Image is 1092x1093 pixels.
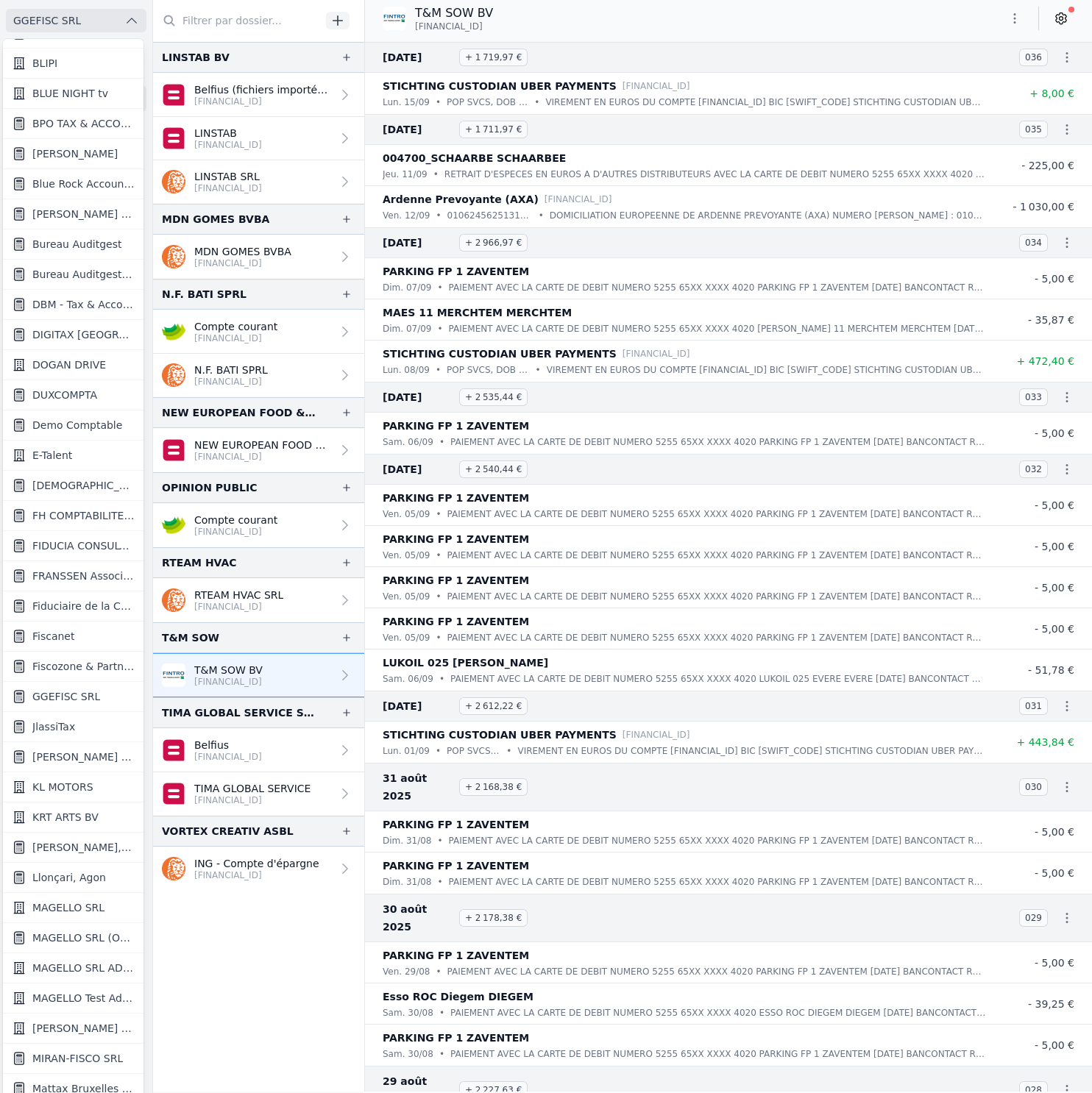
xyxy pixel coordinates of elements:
[32,930,135,945] span: MAGELLO SRL (OFFICIEL)
[32,508,135,523] span: FH COMPTABILITE SRL
[32,267,135,282] span: Bureau Auditgest - [PERSON_NAME]
[32,146,118,161] span: [PERSON_NAME]
[32,86,108,101] span: BLUE NIGHT tv
[32,357,106,372] span: DOGAN DRIVE
[32,870,106,885] span: Llonçari, Agon
[32,659,135,674] span: Fiscozone & Partners BV
[32,388,97,402] span: DUXCOMPTA
[32,116,135,131] span: BPO TAX & ACCOUNTANCY SRL
[32,991,135,1005] span: MAGELLO Test Aderys
[32,780,93,794] span: KL MOTORS
[32,719,75,734] span: JlassiTax
[32,177,135,191] span: Blue Rock Accounting
[32,750,135,764] span: [PERSON_NAME] ET PARTNERS SRL
[32,1051,123,1066] span: MIRAN-FISCO SRL
[32,448,72,463] span: E-Talent
[32,569,135,583] span: FRANSSEN Associés
[32,1021,135,1036] span: [PERSON_NAME] SRL
[32,900,104,915] span: MAGELLO SRL
[32,207,135,221] span: [PERSON_NAME] (Fiduciaire)
[32,327,135,342] span: DIGITAX [GEOGRAPHIC_DATA] SRL
[32,840,135,855] span: [PERSON_NAME], [PERSON_NAME]
[32,810,99,825] span: KRT ARTS BV
[32,599,135,613] span: Fiduciaire de la Cense & Associés
[32,689,100,704] span: GGEFISC SRL
[32,237,121,252] span: Bureau Auditgest
[32,56,57,71] span: BLIPI
[32,629,74,644] span: Fiscanet
[32,297,135,312] span: DBM - Tax & Accounting sprl
[32,538,135,553] span: FIDUCIA CONSULTING SRL
[32,478,135,493] span: [DEMOGRAPHIC_DATA][PERSON_NAME][DEMOGRAPHIC_DATA]
[32,418,122,432] span: Demo Comptable
[32,961,135,975] span: MAGELLO SRL ADERYS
